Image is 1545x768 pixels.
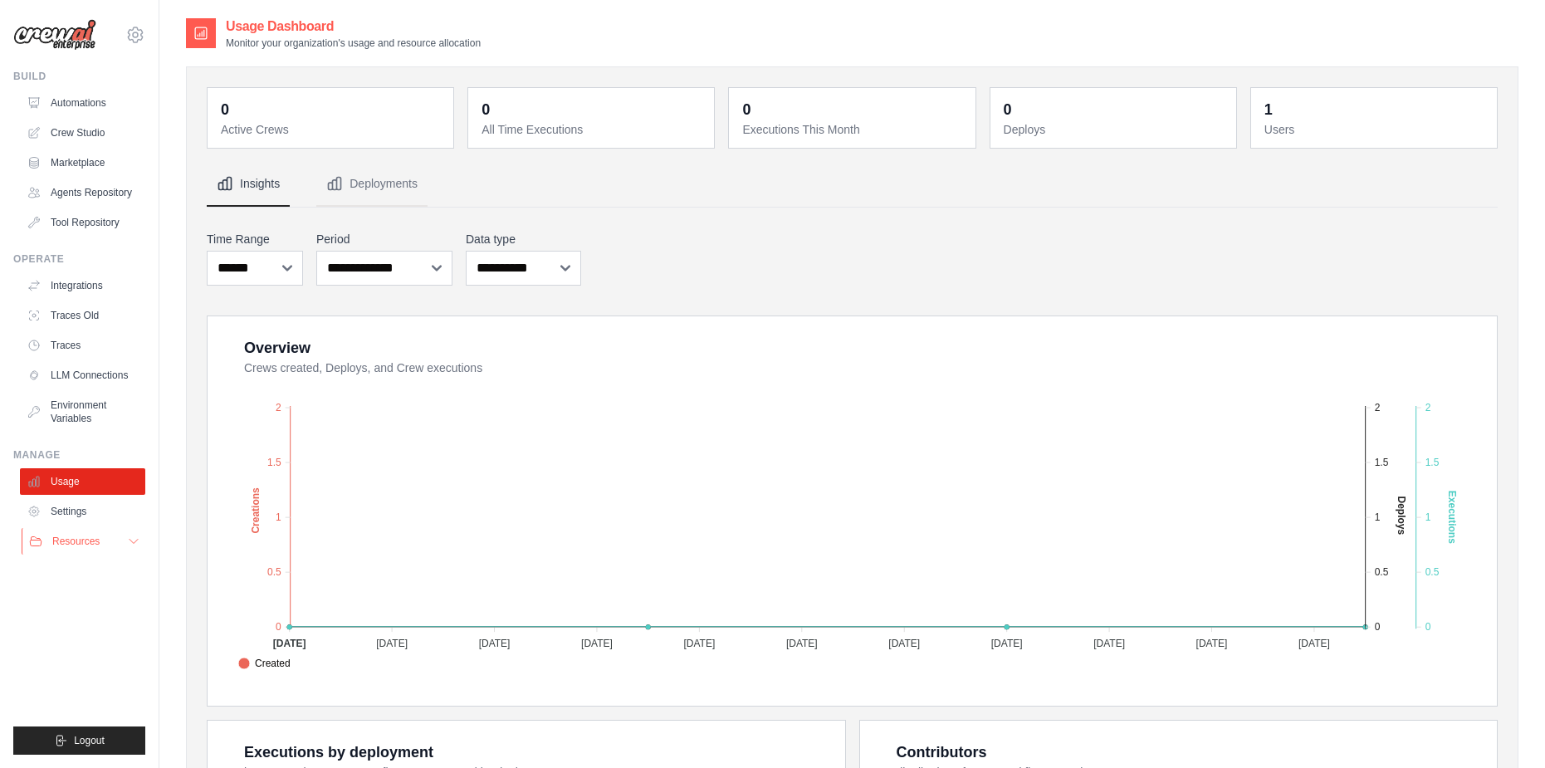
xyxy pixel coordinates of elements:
tspan: 1 [1425,511,1431,523]
text: Deploys [1396,496,1407,535]
tspan: 0 [276,621,281,633]
a: Traces [20,332,145,359]
tspan: 1 [276,511,281,523]
tspan: 2 [1425,402,1431,413]
div: 0 [742,98,750,121]
div: 1 [1264,98,1273,121]
tspan: [DATE] [581,638,613,649]
tspan: [DATE] [786,638,818,649]
div: 0 [482,98,490,121]
tspan: [DATE] [1093,638,1125,649]
text: Creations [250,487,262,534]
text: Executions [1446,491,1458,544]
label: Time Range [207,231,303,247]
tspan: 1.5 [1425,457,1440,468]
dt: Users [1264,121,1487,138]
div: Build [13,70,145,83]
div: Overview [244,336,310,360]
h2: Usage Dashboard [226,17,481,37]
a: Crew Studio [20,120,145,146]
a: Settings [20,498,145,525]
a: Agents Repository [20,179,145,206]
label: Data type [466,231,581,247]
button: Logout [13,726,145,755]
tspan: 2 [1375,402,1381,413]
nav: Tabs [207,162,1498,207]
button: Deployments [316,162,428,207]
tspan: [DATE] [991,638,1023,649]
tspan: [DATE] [888,638,920,649]
tspan: [DATE] [1196,638,1228,649]
label: Period [316,231,452,247]
span: Created [238,656,291,671]
dt: All Time Executions [482,121,704,138]
dt: Executions This Month [742,121,965,138]
button: Insights [207,162,290,207]
tspan: [DATE] [273,638,306,649]
a: Automations [20,90,145,116]
tspan: [DATE] [683,638,715,649]
span: Resources [52,535,100,548]
tspan: 0.5 [1425,566,1440,578]
tspan: 1.5 [267,457,281,468]
div: Contributors [897,741,987,764]
div: 0 [221,98,229,121]
tspan: 2 [276,402,281,413]
span: Logout [74,734,105,747]
a: Environment Variables [20,392,145,432]
tspan: [DATE] [376,638,408,649]
tspan: [DATE] [1298,638,1330,649]
a: Traces Old [20,302,145,329]
a: Marketplace [20,149,145,176]
tspan: 0 [1375,621,1381,633]
div: 0 [1004,98,1012,121]
tspan: 1 [1375,511,1381,523]
tspan: [DATE] [479,638,511,649]
p: Monitor your organization's usage and resource allocation [226,37,481,50]
tspan: 0 [1425,621,1431,633]
dt: Active Crews [221,121,443,138]
tspan: 0.5 [267,566,281,578]
a: Usage [20,468,145,495]
tspan: 0.5 [1375,566,1389,578]
a: Integrations [20,272,145,299]
div: Manage [13,448,145,462]
div: Executions by deployment [244,741,433,764]
button: Resources [22,528,147,555]
dt: Deploys [1004,121,1226,138]
a: LLM Connections [20,362,145,389]
a: Tool Repository [20,209,145,236]
dt: Crews created, Deploys, and Crew executions [244,360,1477,376]
img: Logo [13,19,96,51]
div: Operate [13,252,145,266]
tspan: 1.5 [1375,457,1389,468]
